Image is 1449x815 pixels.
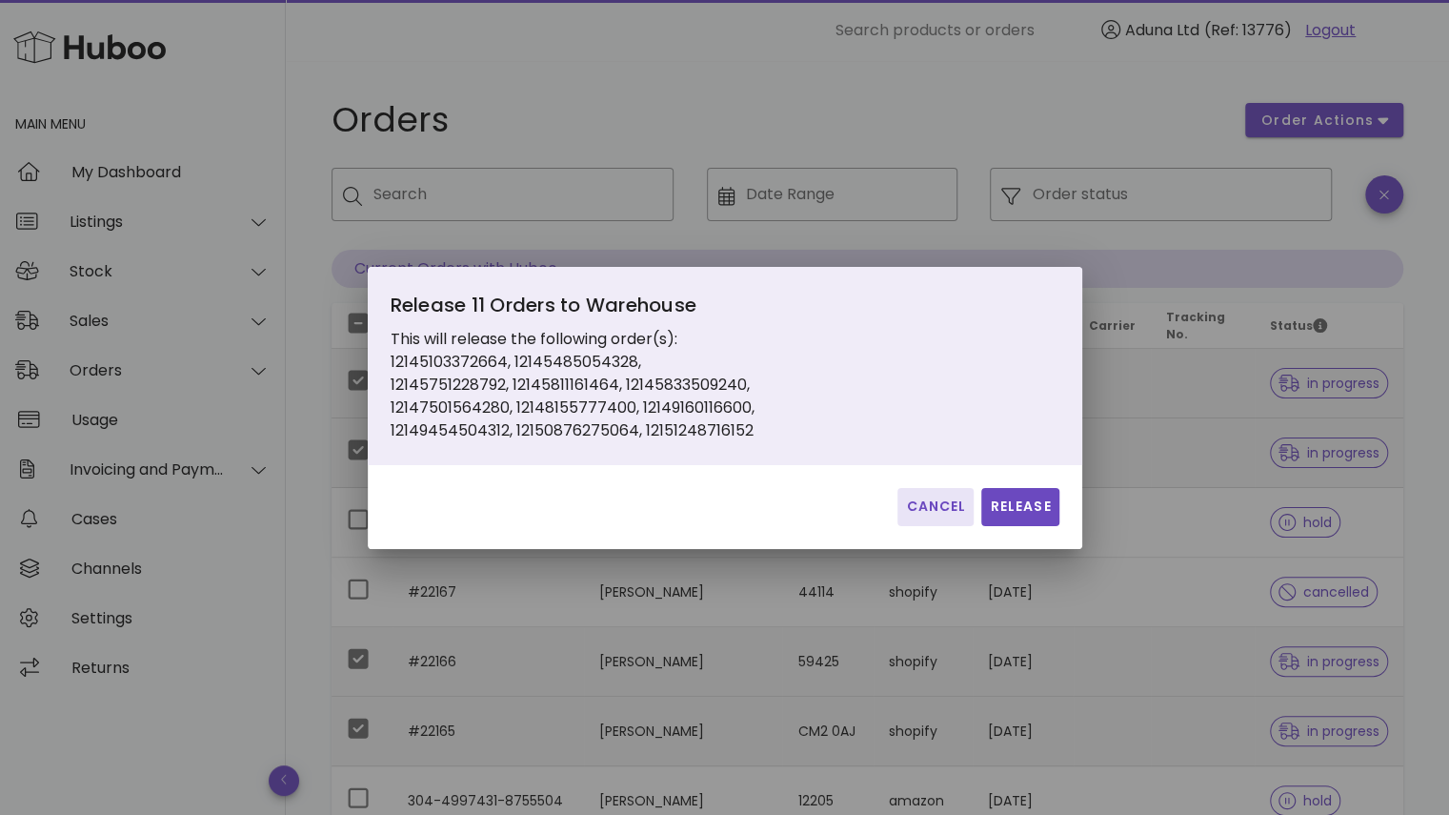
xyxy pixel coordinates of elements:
[897,488,974,526] button: Cancel
[981,488,1058,526] button: Release
[391,290,818,442] div: This will release the following order(s): 12145103372664, 12145485054328, 12145751228792, 1214581...
[391,290,818,328] div: Release 11 Orders to Warehouse
[989,497,1051,517] span: Release
[905,497,966,517] span: Cancel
